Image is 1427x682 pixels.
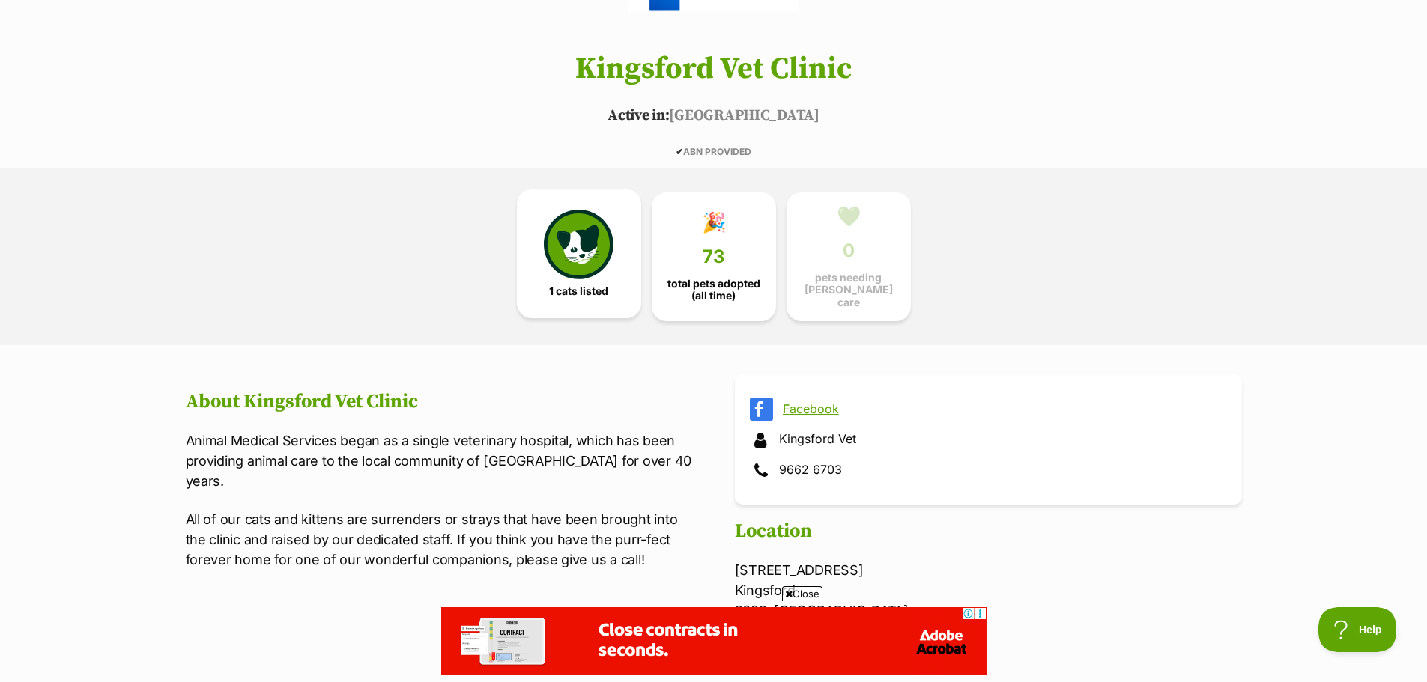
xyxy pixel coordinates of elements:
[652,192,776,321] a: 🎉 73 total pets adopted (all time)
[750,428,1227,451] div: Kingsford Vet
[676,146,683,157] icon: ✔
[1318,607,1397,652] iframe: Help Scout Beacon - Open
[787,192,911,321] a: 💚 0 pets needing [PERSON_NAME] care
[186,430,693,491] p: Animal Medical Services began as a single veterinary hospital, which has been providing animal ca...
[544,210,613,278] img: cat-icon-068c71abf8fe30c970a85cd354bc8e23425d12f6e8612795f06af48be43a487a.svg
[735,582,796,598] span: Kingsford
[441,607,987,675] iframe: Advertisement
[750,459,1227,482] div: 9662 6703
[735,520,1242,543] h2: Location
[608,106,669,125] span: Active in:
[549,285,608,297] span: 1 cats listed
[782,586,822,601] span: Close
[735,562,864,578] span: [STREET_ADDRESS]
[186,391,693,413] h2: About Kingsford Vet Clinic
[837,205,861,228] div: 💚
[702,211,726,234] div: 🎉
[783,402,1221,415] a: Facebook
[163,105,1264,127] p: [GEOGRAPHIC_DATA]
[163,52,1264,85] h1: Kingsford Vet Clinic
[517,189,641,318] a: 1 cats listed
[703,246,725,267] span: 73
[799,272,898,308] span: pets needing [PERSON_NAME] care
[843,240,855,261] span: 0
[664,278,763,302] span: total pets adopted (all time)
[676,146,751,157] span: ABN PROVIDED
[186,509,693,570] p: All of our cats and kittens are surrenders or strays that have been brought into the clinic and r...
